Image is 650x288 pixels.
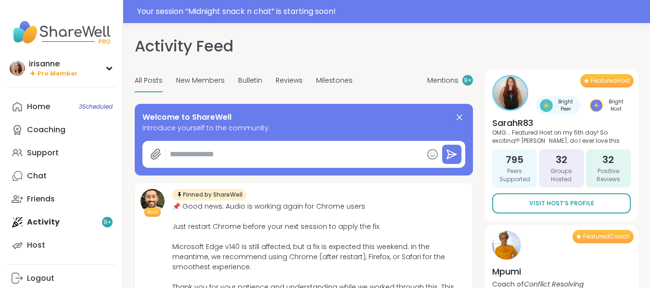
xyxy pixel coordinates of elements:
span: Mentions [427,75,459,86]
span: Milestones [316,75,353,86]
span: Visit Host’s Profile [529,199,594,208]
span: Pro Member [38,70,77,78]
span: 795 [506,153,523,166]
div: Chat [27,171,47,181]
a: Visit Host’s Profile [492,193,631,213]
a: Chat [8,164,115,188]
span: Peers Supported [496,167,533,184]
span: Introduce yourself to the community. [142,123,465,133]
div: Friends [27,194,55,204]
h4: SarahR83 [492,117,631,129]
span: 3 Scheduled [79,103,113,111]
div: Support [27,148,59,158]
a: Home3Scheduled [8,95,115,118]
a: Support [8,141,115,164]
div: Host [27,240,45,250]
span: Reviews [276,75,303,86]
div: Logout [27,273,54,284]
span: All Posts [135,75,163,86]
div: Coaching [27,125,65,135]
span: Bright Host [605,98,627,113]
div: Home [27,101,50,112]
a: Coaching [8,118,115,141]
img: Mpumi [492,231,521,260]
img: Bright Peer [540,99,553,112]
span: Groups Hosted [543,167,580,184]
span: Featured Host [591,77,630,85]
img: irisanne [10,61,25,76]
span: Featured Coach [583,233,630,240]
img: ShareWell Nav Logo [8,15,115,49]
span: Bulletin [238,75,262,86]
span: New Members [176,75,225,86]
div: irisanne [29,59,77,69]
a: Friends [8,188,115,211]
span: Welcome to ShareWell [142,112,231,123]
img: brett [140,189,165,213]
a: Host [8,234,115,257]
p: OMG... Featured Host on my 5th day! So exciting!!! [PERSON_NAME], do I ever love this community o... [492,129,631,143]
span: 32 [602,153,614,166]
span: Host [147,209,158,216]
h4: Mpumi [492,265,631,277]
span: 9 + [464,76,472,85]
img: SarahR83 [494,76,527,110]
img: Bright Host [590,99,603,112]
span: Positive Reviews [590,167,627,184]
div: Your session “ Midnight snack n chat ” is starting soon! [137,6,644,17]
h1: Activity Feed [135,35,233,58]
span: 32 [556,153,567,166]
span: Bright Peer [555,98,576,113]
div: Pinned by ShareWell [172,189,246,200]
